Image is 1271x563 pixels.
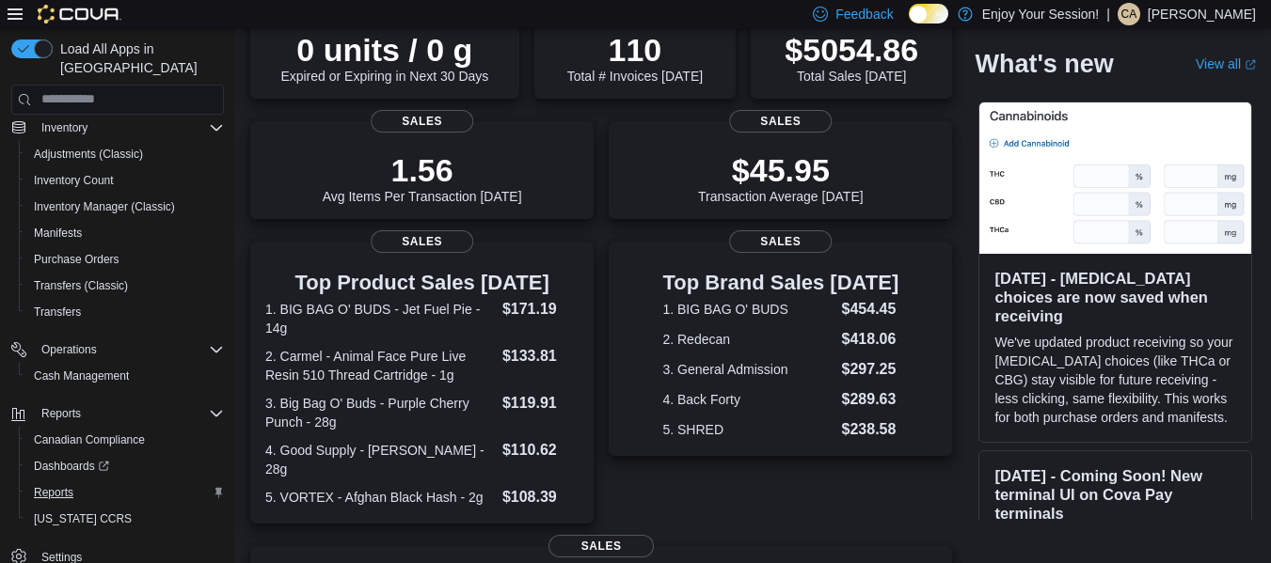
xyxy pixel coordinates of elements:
[41,120,87,135] span: Inventory
[34,252,119,267] span: Purchase Orders
[34,402,88,425] button: Reports
[41,342,97,357] span: Operations
[26,455,224,477] span: Dashboards
[4,115,231,141] button: Inventory
[26,222,224,244] span: Manifests
[26,195,224,218] span: Inventory Manager (Classic)
[19,167,231,194] button: Inventory Count
[785,31,918,69] p: $5054.86
[1118,3,1140,25] div: Carrie Anderson
[41,406,81,421] span: Reports
[842,358,899,381] dd: $297.25
[19,506,231,532] button: [US_STATE] CCRS
[502,298,579,321] dd: $171.19
[26,481,224,504] span: Reports
[26,248,224,271] span: Purchase Orders
[1148,3,1256,25] p: [PERSON_NAME]
[19,453,231,479] a: Dashboards
[1106,3,1110,25] p: |
[729,110,833,133] span: Sales
[26,455,117,477] a: Dashboards
[502,345,579,368] dd: $133.81
[19,220,231,246] button: Manifests
[19,194,231,220] button: Inventory Manager (Classic)
[280,31,488,84] div: Expired or Expiring in Next 30 Days
[34,173,114,188] span: Inventory Count
[265,272,579,294] h3: Top Product Sales [DATE]
[371,230,474,253] span: Sales
[502,486,579,508] dd: $108.39
[502,392,579,414] dd: $119.91
[26,301,88,323] a: Transfers
[26,508,139,530] a: [US_STATE] CCRS
[26,365,136,387] a: Cash Management
[698,151,864,189] p: $45.95
[34,147,143,162] span: Adjustments (Classic)
[26,508,224,530] span: Washington CCRS
[34,199,175,214] span: Inventory Manager (Classic)
[26,195,183,218] a: Inventory Manager (Classic)
[265,394,495,431] dt: 3. Big Bag O' Buds - Purple Cherry Punch - 28g
[280,31,488,69] p: 0 units / 0 g
[662,300,834,319] dt: 1. BIG BAG O' BUDS
[34,338,224,361] span: Operations
[994,269,1236,325] h3: [DATE] - [MEDICAL_DATA] choices are now saved when receiving
[34,432,145,447] span: Canadian Compliance
[994,466,1236,523] h3: [DATE] - Coming Soon! New terminal UI on Cova Pay terminals
[548,535,654,557] span: Sales
[26,169,121,192] a: Inventory Count
[19,273,231,299] button: Transfers (Classic)
[994,333,1236,427] p: We've updated product receiving so your [MEDICAL_DATA] choices (like THCa or CBG) stay visible fo...
[842,328,899,351] dd: $418.06
[909,4,948,23] input: Dark Mode
[26,429,224,451] span: Canadian Compliance
[19,299,231,325] button: Transfers
[4,400,231,427] button: Reports
[26,169,224,192] span: Inventory Count
[662,272,898,294] h3: Top Brand Sales [DATE]
[4,336,231,363] button: Operations
[34,485,73,500] span: Reports
[662,330,834,349] dt: 2. Redecan
[975,49,1113,79] h2: What's new
[842,298,899,321] dd: $454.45
[842,388,899,411] dd: $289.63
[26,274,135,297] a: Transfers (Classic)
[53,39,224,77] span: Load All Apps in [GEOGRAPHIC_DATA]
[19,246,231,273] button: Purchase Orders
[662,360,834,379] dt: 3. General Admission
[26,274,224,297] span: Transfers (Classic)
[34,117,95,139] button: Inventory
[34,226,82,241] span: Manifests
[19,427,231,453] button: Canadian Compliance
[323,151,522,189] p: 1.56
[34,278,128,293] span: Transfers (Classic)
[26,481,81,504] a: Reports
[982,3,1100,25] p: Enjoy Your Session!
[34,368,129,383] span: Cash Management
[1121,3,1137,25] span: CA
[371,110,474,133] span: Sales
[38,5,121,23] img: Cova
[19,141,231,167] button: Adjustments (Classic)
[26,222,89,244] a: Manifests
[502,439,579,461] dd: $110.62
[26,143,224,165] span: Adjustments (Classic)
[698,151,864,204] div: Transaction Average [DATE]
[19,363,231,389] button: Cash Management
[34,338,104,361] button: Operations
[26,301,224,323] span: Transfers
[1245,59,1256,70] svg: External link
[26,143,151,165] a: Adjustments (Classic)
[265,300,495,337] dt: 1. BIG BAG O' BUDS - Jet Fuel Pie - 14g
[26,248,127,271] a: Purchase Orders
[835,5,893,23] span: Feedback
[26,429,152,451] a: Canadian Compliance
[323,151,522,204] div: Avg Items Per Transaction [DATE]
[662,420,834,439] dt: 5. SHRED
[662,390,834,409] dt: 4. Back Forty
[785,31,918,84] div: Total Sales [DATE]
[34,305,81,320] span: Transfers
[26,365,224,387] span: Cash Management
